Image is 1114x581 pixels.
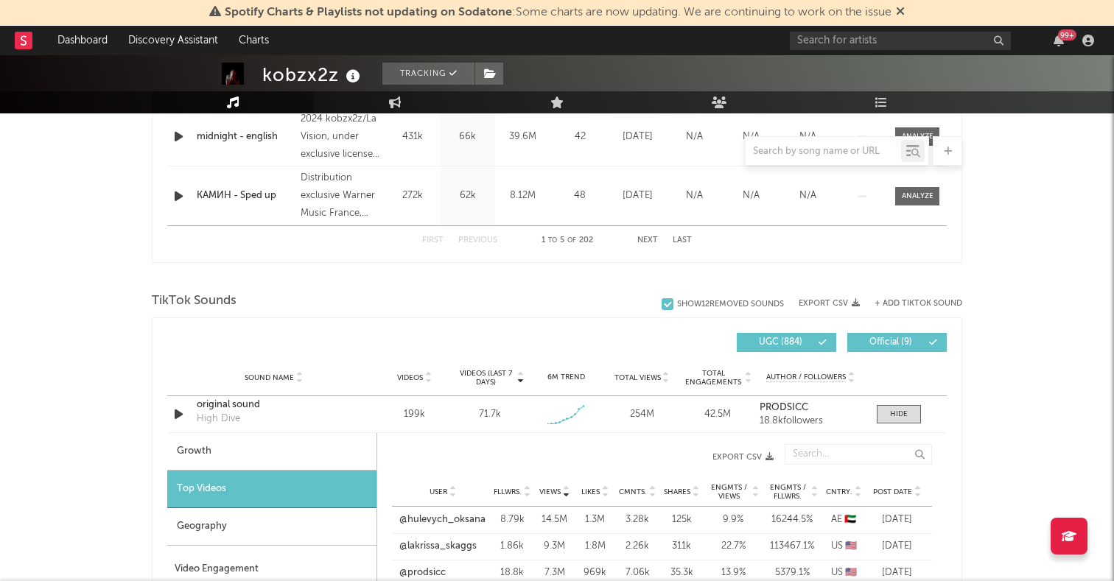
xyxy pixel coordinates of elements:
[673,236,692,244] button: Last
[499,189,547,203] div: 8.12M
[399,513,486,527] a: @hulevych_oksana
[430,487,447,496] span: User
[494,513,530,527] div: 8.79k
[225,7,512,18] span: Spotify Charts & Playlists not updating on Sodatone
[825,513,862,527] div: AE
[783,130,833,144] div: N/A
[444,130,491,144] div: 66k
[783,189,833,203] div: N/A
[539,487,561,496] span: Views
[847,333,947,352] button: Official(9)
[554,130,606,144] div: 42
[857,338,925,347] span: Official ( 9 )
[399,566,446,580] a: @prodsicc
[399,539,477,554] a: @lakrissa_skaggs
[301,169,381,222] div: Distribution exclusive Warner Music France, Label Parlophone, © 2025 La Vision
[790,32,1011,50] input: Search for artists
[527,232,608,250] div: 1 5 202
[47,26,118,55] a: Dashboard
[845,568,857,577] span: 🇺🇸
[1058,29,1076,41] div: 99 +
[726,130,776,144] div: N/A
[494,487,522,496] span: Fllwrs.
[869,566,925,580] div: [DATE]
[1054,35,1064,46] button: 99+
[538,539,571,554] div: 9.3M
[494,539,530,554] div: 1.86k
[766,483,809,501] span: Engmts / Fllwrs.
[532,372,600,383] div: 6M Trend
[262,63,364,87] div: kobzx2z
[766,373,846,382] span: Author / Followers
[175,560,369,578] div: Video Engagement
[737,333,836,352] button: UGC(884)
[152,292,237,310] span: TikTok Sounds
[619,539,656,554] div: 2.26k
[613,189,662,203] div: [DATE]
[118,26,228,55] a: Discovery Assistant
[397,373,423,382] span: Videos
[707,513,759,527] div: 9.9 %
[613,130,662,144] div: [DATE]
[554,189,606,203] div: 48
[637,236,658,244] button: Next
[760,403,808,412] strong: PRODSICC
[619,513,656,527] div: 3.28k
[479,407,501,422] div: 71.7k
[388,189,436,203] div: 272k
[197,398,351,412] a: original sound
[608,407,676,422] div: 254M
[499,130,547,144] div: 39.6M
[875,300,962,308] button: + Add TikTok Sound
[167,508,376,546] div: Geography
[896,7,905,18] span: Dismiss
[726,189,776,203] div: N/A
[845,541,857,551] span: 🇺🇸
[799,299,860,308] button: Export CSV
[197,130,293,144] a: midnight - english
[766,539,818,554] div: 113467.1 %
[826,487,852,496] span: Cntry.
[382,63,474,85] button: Tracking
[670,130,719,144] div: N/A
[567,237,576,244] span: of
[167,471,376,508] div: Top Videos
[167,433,376,471] div: Growth
[228,26,279,55] a: Charts
[825,539,862,554] div: US
[422,236,444,244] button: First
[766,513,818,527] div: 16244.5 %
[707,483,750,501] span: Engmts / Views
[684,369,743,387] span: Total Engagements
[869,539,925,554] div: [DATE]
[388,130,436,144] div: 431k
[619,566,656,580] div: 7.06k
[407,453,774,462] button: Export CSV
[760,416,862,426] div: 18.8k followers
[785,444,932,465] input: Search...
[458,236,497,244] button: Previous
[614,373,661,382] span: Total Views
[860,300,962,308] button: + Add TikTok Sound
[619,487,647,496] span: Cmnts.
[873,487,912,496] span: Post Date
[825,566,862,580] div: US
[538,513,571,527] div: 14.5M
[707,566,759,580] div: 13.9 %
[197,412,240,426] div: High Dive
[677,300,784,309] div: Show 12 Removed Sounds
[548,237,557,244] span: to
[663,513,700,527] div: 125k
[578,513,612,527] div: 1.3M
[707,539,759,554] div: 22.7 %
[766,566,818,580] div: 5379.1 %
[494,566,530,580] div: 18.8k
[670,189,719,203] div: N/A
[538,566,571,580] div: 7.3M
[578,566,612,580] div: 969k
[746,146,901,158] input: Search by song name or URL
[197,189,293,203] a: КАМИН - Sped up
